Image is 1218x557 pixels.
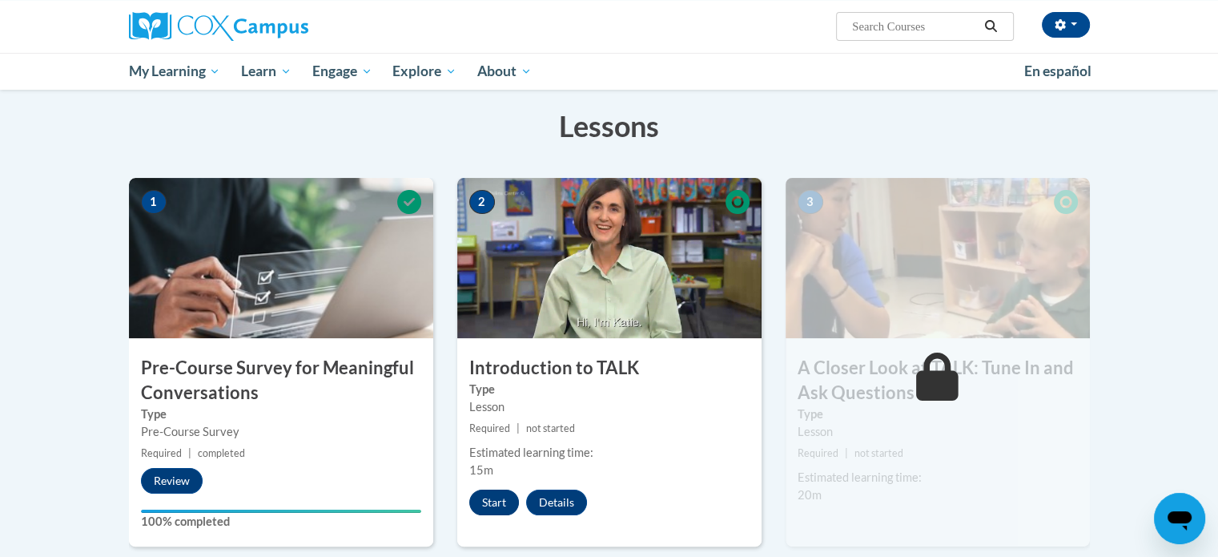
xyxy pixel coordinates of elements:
h3: A Closer Look at TALK: Tune In and Ask Questions [786,356,1090,406]
span: | [188,447,191,459]
div: Lesson [798,423,1078,441]
span: Required [469,422,510,434]
span: completed [198,447,245,459]
span: Required [141,447,182,459]
span: About [477,62,532,81]
img: Cox Campus [129,12,308,41]
button: Start [469,490,519,515]
span: Learn [241,62,291,81]
span: not started [526,422,575,434]
div: Estimated learning time: [798,469,1078,486]
a: En español [1014,54,1102,88]
div: Pre-Course Survey [141,423,421,441]
button: Search [979,17,1003,36]
span: | [845,447,848,459]
span: not started [854,447,903,459]
h3: Lessons [129,106,1090,146]
span: 3 [798,190,823,214]
label: Type [141,406,421,423]
span: 1 [141,190,167,214]
a: Explore [382,53,467,90]
h3: Introduction to TALK [457,356,762,381]
span: Explore [392,62,456,81]
label: Type [469,381,750,398]
span: 20m [798,488,822,502]
button: Details [526,490,587,515]
span: Required [798,447,838,459]
img: Course Image [786,178,1090,338]
span: 2 [469,190,495,214]
span: | [517,422,520,434]
iframe: Button to launch messaging window [1154,493,1205,544]
label: Type [798,406,1078,423]
button: Review [141,468,203,494]
label: 100% completed [141,513,421,531]
span: My Learning [128,62,220,81]
div: Estimated learning time: [469,444,750,462]
h3: Pre-Course Survey for Meaningful Conversations [129,356,433,406]
a: About [467,53,542,90]
span: 15m [469,463,493,477]
input: Search Courses [850,17,979,36]
a: Engage [302,53,383,90]
div: Main menu [105,53,1114,90]
span: Engage [312,62,372,81]
a: Cox Campus [129,12,433,41]
img: Course Image [129,178,433,338]
div: Your progress [141,510,421,513]
a: My Learning [119,53,231,90]
a: Learn [231,53,302,90]
div: Lesson [469,398,750,416]
button: Account Settings [1042,12,1090,38]
span: En español [1024,63,1091,79]
img: Course Image [457,178,762,338]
